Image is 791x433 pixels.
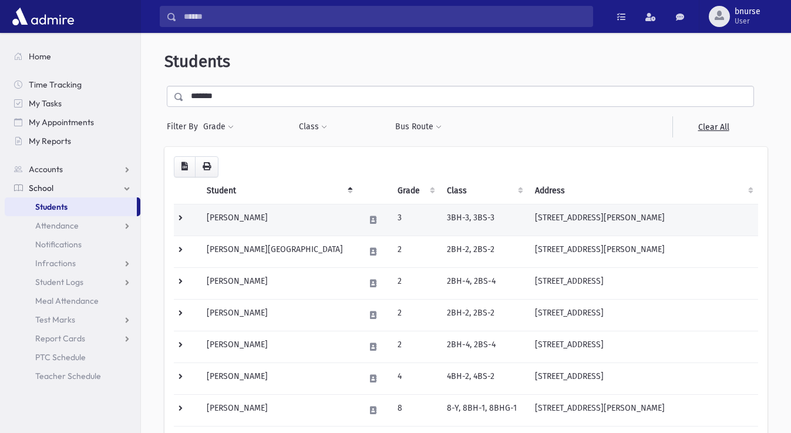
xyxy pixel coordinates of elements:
[5,254,140,273] a: Infractions
[5,367,140,385] a: Teacher Schedule
[440,362,528,394] td: 4BH-2, 4BS-2
[35,277,83,287] span: Student Logs
[5,329,140,348] a: Report Cards
[440,299,528,331] td: 2BH-2, 2BS-2
[391,236,440,267] td: 2
[391,177,440,204] th: Grade: activate to sort column ascending
[29,183,53,193] span: School
[440,204,528,236] td: 3BH-3, 3BS-3
[5,75,140,94] a: Time Tracking
[5,310,140,329] a: Test Marks
[29,164,63,174] span: Accounts
[528,267,758,299] td: [STREET_ADDRESS]
[528,177,758,204] th: Address: activate to sort column ascending
[440,267,528,299] td: 2BH-4, 2BS-4
[5,113,140,132] a: My Appointments
[167,120,203,133] span: Filter By
[528,236,758,267] td: [STREET_ADDRESS][PERSON_NAME]
[5,94,140,113] a: My Tasks
[391,362,440,394] td: 4
[35,220,79,231] span: Attendance
[298,116,328,137] button: Class
[5,179,140,197] a: School
[5,47,140,66] a: Home
[440,394,528,426] td: 8-Y, 8BH-1, 8BHG-1
[9,5,77,28] img: AdmirePro
[5,348,140,367] a: PTC Schedule
[735,16,760,26] span: User
[35,333,85,344] span: Report Cards
[35,371,101,381] span: Teacher Schedule
[5,160,140,179] a: Accounts
[528,299,758,331] td: [STREET_ADDRESS]
[35,314,75,325] span: Test Marks
[528,394,758,426] td: [STREET_ADDRESS][PERSON_NAME]
[203,116,234,137] button: Grade
[35,239,82,250] span: Notifications
[200,267,358,299] td: [PERSON_NAME]
[29,117,94,127] span: My Appointments
[177,6,593,27] input: Search
[391,204,440,236] td: 3
[672,116,754,137] a: Clear All
[440,177,528,204] th: Class: activate to sort column ascending
[200,177,358,204] th: Student: activate to sort column descending
[29,79,82,90] span: Time Tracking
[528,204,758,236] td: [STREET_ADDRESS][PERSON_NAME]
[735,7,760,16] span: bnurse
[528,331,758,362] td: [STREET_ADDRESS]
[5,132,140,150] a: My Reports
[200,299,358,331] td: [PERSON_NAME]
[200,394,358,426] td: [PERSON_NAME]
[29,51,51,62] span: Home
[5,291,140,310] a: Meal Attendance
[200,204,358,236] td: [PERSON_NAME]
[200,362,358,394] td: [PERSON_NAME]
[164,52,230,71] span: Students
[174,156,196,177] button: CSV
[5,273,140,291] a: Student Logs
[528,362,758,394] td: [STREET_ADDRESS]
[5,197,137,216] a: Students
[35,202,68,212] span: Students
[440,331,528,362] td: 2BH-4, 2BS-4
[5,216,140,235] a: Attendance
[5,235,140,254] a: Notifications
[391,299,440,331] td: 2
[200,331,358,362] td: [PERSON_NAME]
[35,296,99,306] span: Meal Attendance
[195,156,218,177] button: Print
[29,98,62,109] span: My Tasks
[391,331,440,362] td: 2
[391,267,440,299] td: 2
[440,236,528,267] td: 2BH-2, 2BS-2
[29,136,71,146] span: My Reports
[391,394,440,426] td: 8
[35,352,86,362] span: PTC Schedule
[35,258,76,268] span: Infractions
[395,116,442,137] button: Bus Route
[200,236,358,267] td: [PERSON_NAME][GEOGRAPHIC_DATA]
